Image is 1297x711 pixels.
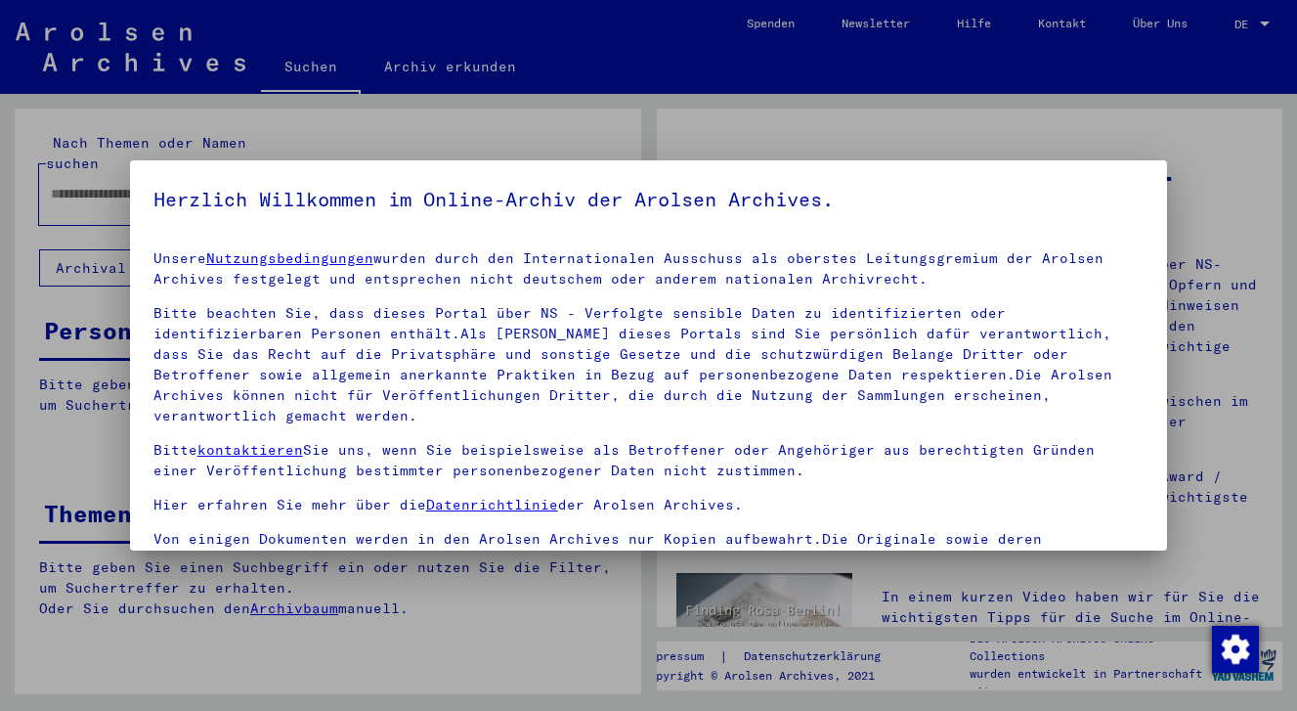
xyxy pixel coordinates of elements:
a: Datenrichtlinie [426,496,558,513]
p: Unsere wurden durch den Internationalen Ausschuss als oberstes Leitungsgremium der Arolsen Archiv... [153,248,1145,289]
p: Von einigen Dokumenten werden in den Arolsen Archives nur Kopien aufbewahrt.Die Originale sowie d... [153,529,1145,591]
p: Bitte Sie uns, wenn Sie beispielsweise als Betroffener oder Angehöriger aus berechtigten Gründen ... [153,440,1145,481]
a: kontaktieren Sie uns [576,551,752,568]
a: kontaktieren [197,441,303,459]
img: Zustimmung ändern [1212,626,1259,673]
p: Hier erfahren Sie mehr über die der Arolsen Archives. [153,495,1145,515]
a: Nutzungsbedingungen [206,249,373,267]
h5: Herzlich Willkommen im Online-Archiv der Arolsen Archives. [153,184,1145,215]
p: Bitte beachten Sie, dass dieses Portal über NS - Verfolgte sensible Daten zu identifizierten oder... [153,303,1145,426]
